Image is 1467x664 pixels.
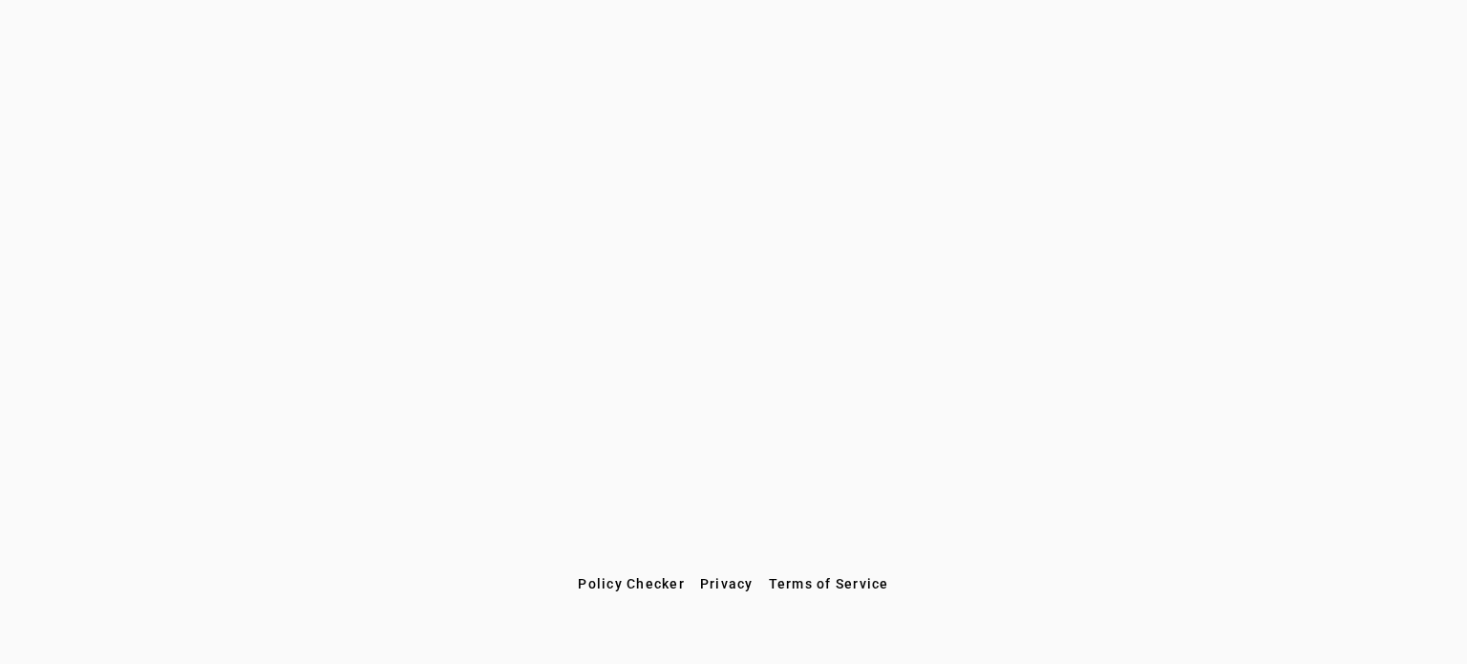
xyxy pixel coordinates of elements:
[570,567,692,601] button: Policy Checker
[700,576,754,591] span: Privacy
[761,567,897,601] button: Terms of Service
[769,576,889,591] span: Terms of Service
[692,567,761,601] button: Privacy
[578,576,685,591] span: Policy Checker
